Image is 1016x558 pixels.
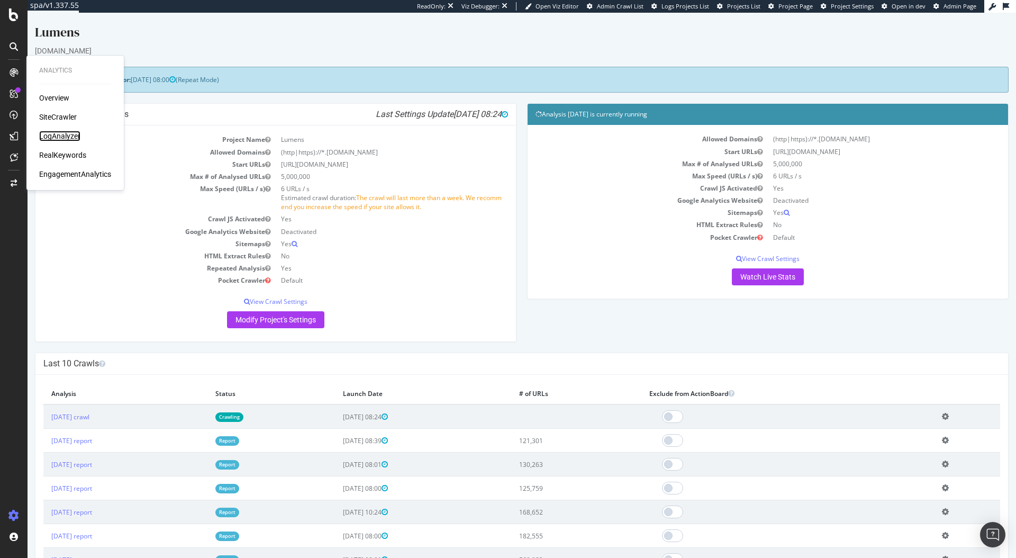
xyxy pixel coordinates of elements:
p: View Crawl Settings [16,284,480,293]
td: Deactivated [740,182,973,194]
span: Open in dev [892,2,926,10]
td: Sitemaps [16,225,248,237]
td: Deactivated [248,213,480,225]
td: Crawl JS Activated [16,200,248,212]
span: Project Page [778,2,813,10]
span: [DATE] 08:24 [315,400,360,409]
td: Yes [740,194,973,206]
a: [DATE] report [24,495,65,504]
a: Overview [39,93,69,103]
td: Sitemaps [508,194,740,206]
td: 5,000,000 [740,145,973,157]
td: Max # of Analysed URLs [508,145,740,157]
td: 6 URLs / s Estimated crawl duration: [248,170,480,200]
div: (Repeat Mode) [7,54,981,80]
a: [DATE] report [24,471,65,480]
th: Exclude from ActionBoard [614,370,906,392]
td: Project Name [16,121,248,133]
span: [DATE] 10:24 [315,495,360,504]
a: Open Viz Editor [525,2,579,11]
span: [DATE] 08:24 [426,96,480,106]
a: [DATE] report [24,543,65,552]
td: 182,555 [484,511,614,535]
span: The crawl will last more than a week. We recommend you increase the speed if your site allows it. [253,181,474,199]
td: Max Speed (URLs / s) [16,170,248,200]
td: Default [248,262,480,274]
td: 168,652 [484,488,614,511]
p: View Crawl Settings [508,241,973,250]
a: SiteCrawler [39,112,77,122]
span: [DATE] 08:00 [103,62,148,71]
span: Admin Page [944,2,976,10]
td: Google Analytics Website [16,213,248,225]
span: Projects List [727,2,760,10]
td: No [740,206,973,218]
td: Yes [248,225,480,237]
a: Report [188,471,212,480]
a: Admin Crawl List [587,2,643,11]
a: Report [188,447,212,456]
th: Analysis [16,370,180,392]
span: Logs Projects List [661,2,709,10]
a: Report [188,424,212,433]
div: ReadOnly: [417,2,446,11]
td: Pocket Crawler [508,219,740,231]
a: Project Page [768,2,813,11]
strong: Next Launch Scheduled for: [16,62,103,71]
span: [DATE] 08:00 [315,519,360,528]
td: (http|https)://*.[DOMAIN_NAME] [740,120,973,132]
div: Viz Debugger: [461,2,500,11]
i: Last Settings Update [348,96,480,107]
a: Open in dev [882,2,926,11]
td: [URL][DOMAIN_NAME] [248,146,480,158]
a: Logs Projects List [651,2,709,11]
th: Launch Date [307,370,484,392]
div: Open Intercom Messenger [980,522,1005,547]
a: Watch Live Stats [704,256,776,273]
td: 121,301 [484,416,614,440]
td: 130,263 [484,440,614,464]
a: LogAnalyzer [39,131,80,141]
h4: Analysis [DATE] is currently running [508,96,973,107]
a: Report [188,519,212,528]
td: Repeated Analysis [16,249,248,262]
td: Max Speed (URLs / s) [508,157,740,169]
span: [DATE] 08:39 [315,424,360,433]
td: Yes [740,169,973,182]
td: HTML Extract Rules [16,237,248,249]
a: EngagementAnalytics [39,169,111,179]
td: Start URLs [16,146,248,158]
td: Max # of Analysed URLs [16,158,248,170]
td: Yes [248,249,480,262]
td: 125,759 [484,464,614,488]
td: Pocket Crawler [16,262,248,274]
td: Allowed Domains [508,120,740,132]
td: Yes [248,200,480,212]
td: Lumens [248,121,480,133]
th: Status [180,370,307,392]
span: Open Viz Editor [536,2,579,10]
td: (http|https)://*.[DOMAIN_NAME] [248,133,480,146]
td: Google Analytics Website [508,182,740,194]
a: Projects List [717,2,760,11]
a: RealKeywords [39,150,86,160]
a: [DATE] report [24,447,65,456]
th: # of URLs [484,370,614,392]
a: Crawling [188,400,216,409]
span: [DATE] 08:01 [315,447,360,456]
td: No [248,237,480,249]
td: 5,000,000 [248,158,480,170]
td: Default [740,219,973,231]
a: Admin Page [933,2,976,11]
a: Report [188,543,212,552]
h4: Project Global Settings [16,96,480,107]
td: 6 URLs / s [740,157,973,169]
a: Report [188,495,212,504]
td: Start URLs [508,133,740,145]
div: Lumens [7,11,981,33]
span: [DATE] 08:01 [315,543,360,552]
